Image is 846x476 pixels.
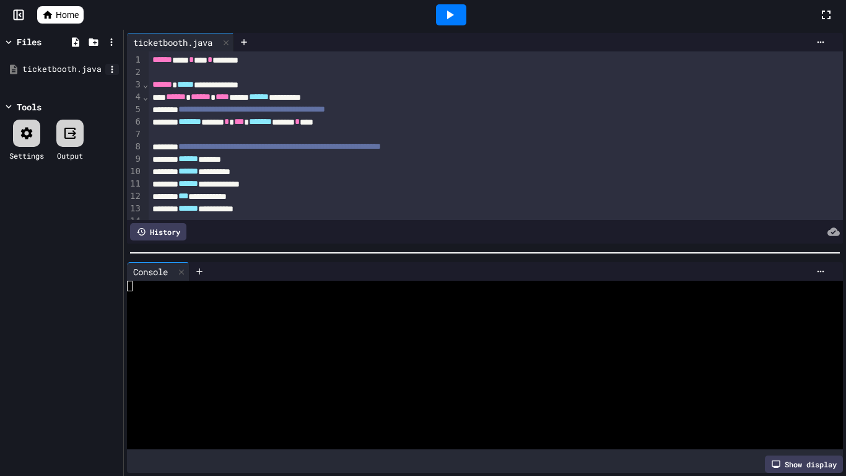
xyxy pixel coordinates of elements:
[127,203,142,215] div: 13
[56,9,79,21] span: Home
[127,178,142,190] div: 11
[127,79,142,91] div: 3
[127,141,142,153] div: 8
[127,54,142,66] div: 1
[127,153,142,165] div: 9
[127,33,234,51] div: ticketbooth.java
[17,35,41,48] div: Files
[127,262,190,281] div: Console
[127,190,142,203] div: 12
[127,215,142,227] div: 14
[17,100,41,113] div: Tools
[127,128,142,141] div: 7
[127,265,174,278] div: Console
[142,79,149,89] span: Fold line
[130,223,186,240] div: History
[9,150,44,161] div: Settings
[127,66,142,79] div: 2
[127,104,142,116] div: 5
[127,91,142,104] div: 4
[127,116,142,128] div: 6
[127,165,142,178] div: 10
[37,6,84,24] a: Home
[57,150,83,161] div: Output
[127,36,219,49] div: ticketbooth.java
[22,63,105,76] div: ticketbooth.java
[765,456,843,473] div: Show display
[142,92,149,102] span: Fold line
